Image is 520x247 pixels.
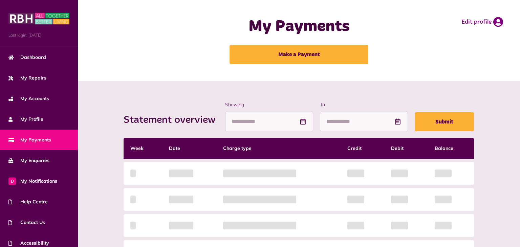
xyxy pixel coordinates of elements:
[230,45,368,64] a: Make a Payment
[8,178,57,185] span: My Notifications
[8,116,43,123] span: My Profile
[8,157,49,164] span: My Enquiries
[8,74,46,82] span: My Repairs
[8,12,69,25] img: MyRBH
[8,95,49,102] span: My Accounts
[461,17,503,27] a: Edit profile
[8,198,48,205] span: Help Centre
[8,136,51,143] span: My Payments
[8,177,16,185] span: 0
[8,219,45,226] span: Contact Us
[8,32,69,38] span: Last login: [DATE]
[8,54,46,61] span: Dashboard
[8,240,49,247] span: Accessibility
[195,17,403,37] h1: My Payments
